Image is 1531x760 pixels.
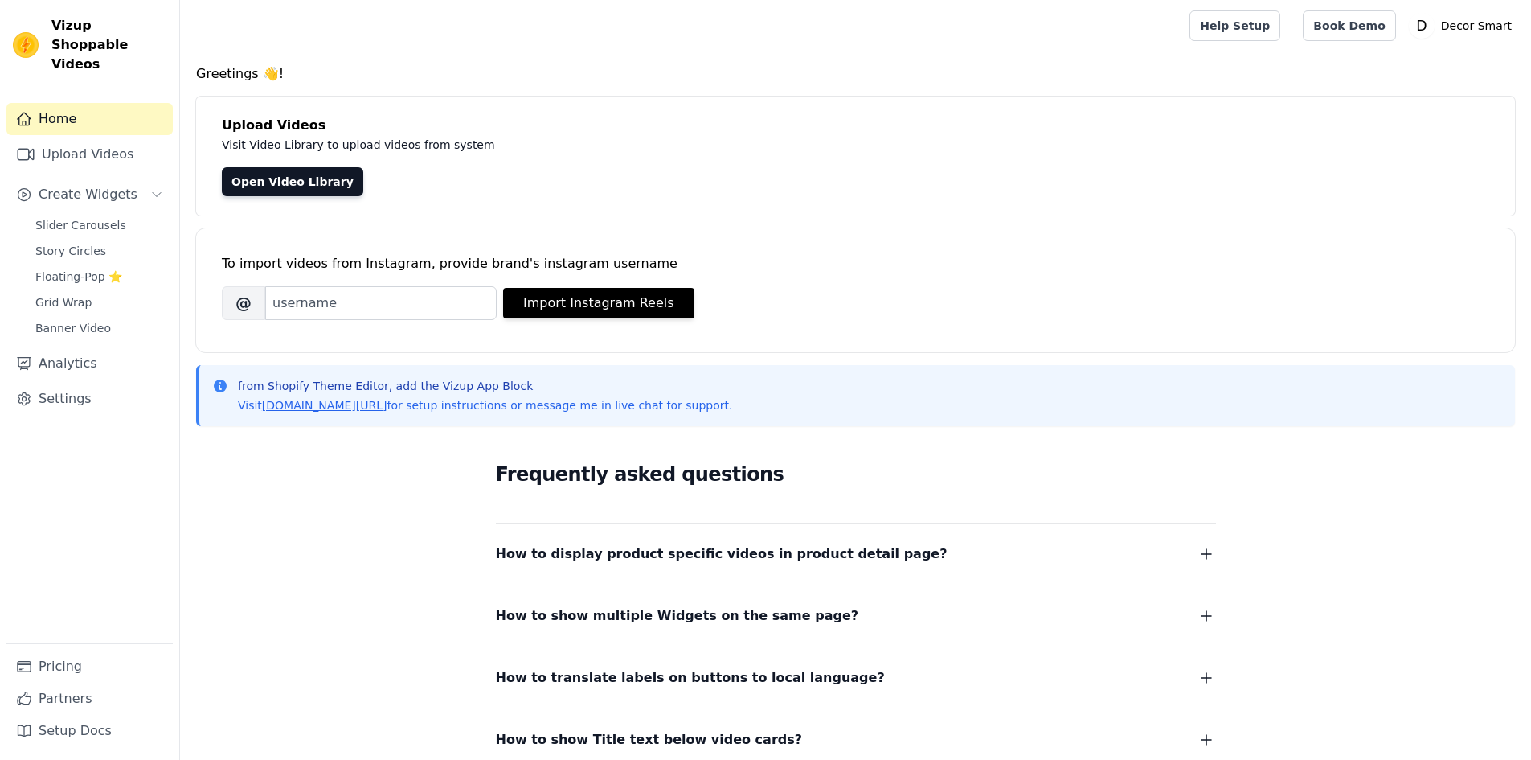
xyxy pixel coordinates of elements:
h2: Frequently asked questions [496,458,1216,491]
a: Upload Videos [6,138,173,170]
button: D Decor Smart [1409,11,1518,40]
button: How to display product specific videos in product detail page? [496,543,1216,565]
img: Vizup [13,32,39,58]
button: How to show Title text below video cards? [496,729,1216,751]
a: [DOMAIN_NAME][URL] [262,399,387,412]
button: How to show multiple Widgets on the same page? [496,605,1216,627]
input: username [265,286,497,320]
button: Import Instagram Reels [503,288,694,318]
span: Floating-Pop ⭐ [35,269,122,285]
a: Open Video Library [222,167,363,196]
span: @ [222,286,265,320]
a: Floating-Pop ⭐ [26,265,173,288]
a: Slider Carousels [26,214,173,236]
a: Settings [6,383,173,415]
div: To import videos from Instagram, provide brand's instagram username [222,254,1489,273]
a: Home [6,103,173,135]
p: Visit Video Library to upload videos from system [222,135,942,154]
p: Decor Smart [1435,11,1518,40]
a: Partners [6,683,173,715]
a: Banner Video [26,317,173,339]
p: from Shopify Theme Editor, add the Vizup App Block [238,378,732,394]
a: Pricing [6,651,173,683]
span: How to show multiple Widgets on the same page? [496,605,859,627]
text: D [1416,18,1427,34]
a: Setup Docs [6,715,173,747]
p: Visit for setup instructions or message me in live chat for support. [238,397,732,413]
span: How to display product specific videos in product detail page? [496,543,948,565]
span: Slider Carousels [35,217,126,233]
span: How to show Title text below video cards? [496,729,803,751]
h4: Greetings 👋! [196,64,1515,84]
span: Create Widgets [39,185,137,204]
span: Grid Wrap [35,294,92,310]
a: Analytics [6,347,173,380]
a: Book Demo [1303,10,1395,41]
span: Story Circles [35,243,106,259]
button: Create Widgets [6,179,173,211]
button: How to translate labels on buttons to local language? [496,667,1216,689]
a: Help Setup [1189,10,1280,41]
a: Grid Wrap [26,291,173,314]
span: Vizup Shoppable Videos [51,16,166,74]
span: Banner Video [35,320,111,336]
a: Story Circles [26,240,173,262]
h4: Upload Videos [222,116,1489,135]
span: How to translate labels on buttons to local language? [496,667,885,689]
